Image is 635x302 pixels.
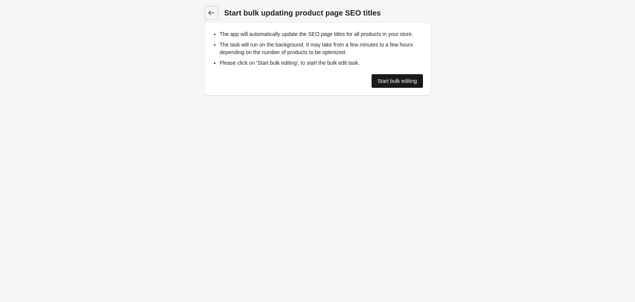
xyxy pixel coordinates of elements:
[378,78,417,84] div: Start bulk editing
[372,74,423,88] a: Start bulk editing
[220,41,423,56] li: The task will run on the background. It may take from a few minutes to a few hours depending on t...
[224,8,431,18] h1: Start bulk updating product page SEO titles
[220,59,423,67] li: Please click on 'Start bulk editing', to start the bulk edit task.
[220,30,423,38] li: The app will automatically update the SEO page titles for all products in your store.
